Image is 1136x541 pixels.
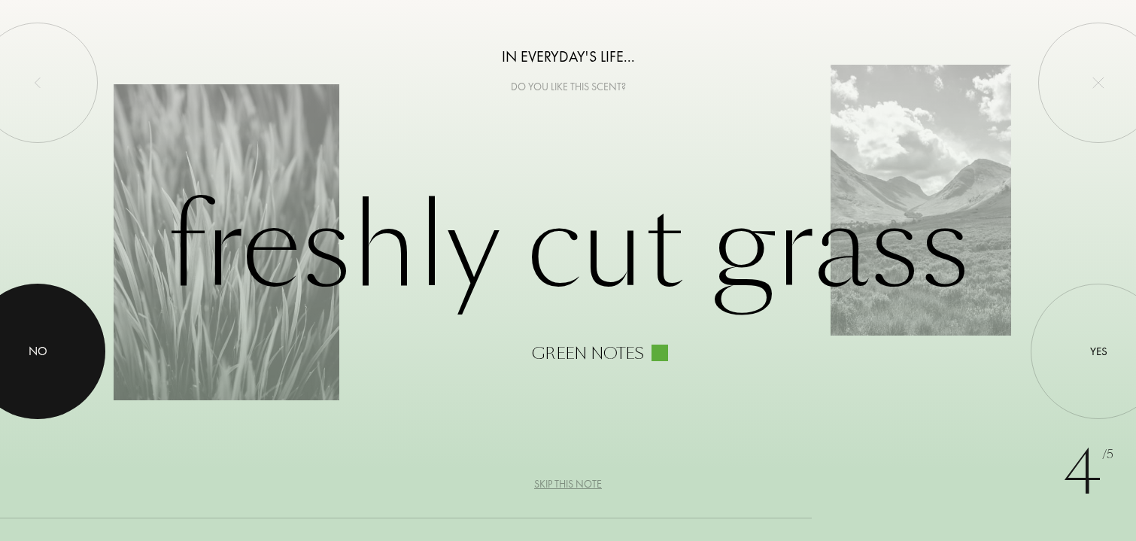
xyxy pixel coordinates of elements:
[532,345,644,363] div: Green notes
[1092,77,1104,89] img: quit_onboard.svg
[1063,428,1113,518] div: 4
[534,476,602,492] div: Skip this note
[29,342,47,360] div: No
[32,77,44,89] img: left_onboard.svg
[1102,446,1113,463] span: /5
[114,179,1022,363] div: Freshly cut grass
[1090,343,1107,360] div: Yes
